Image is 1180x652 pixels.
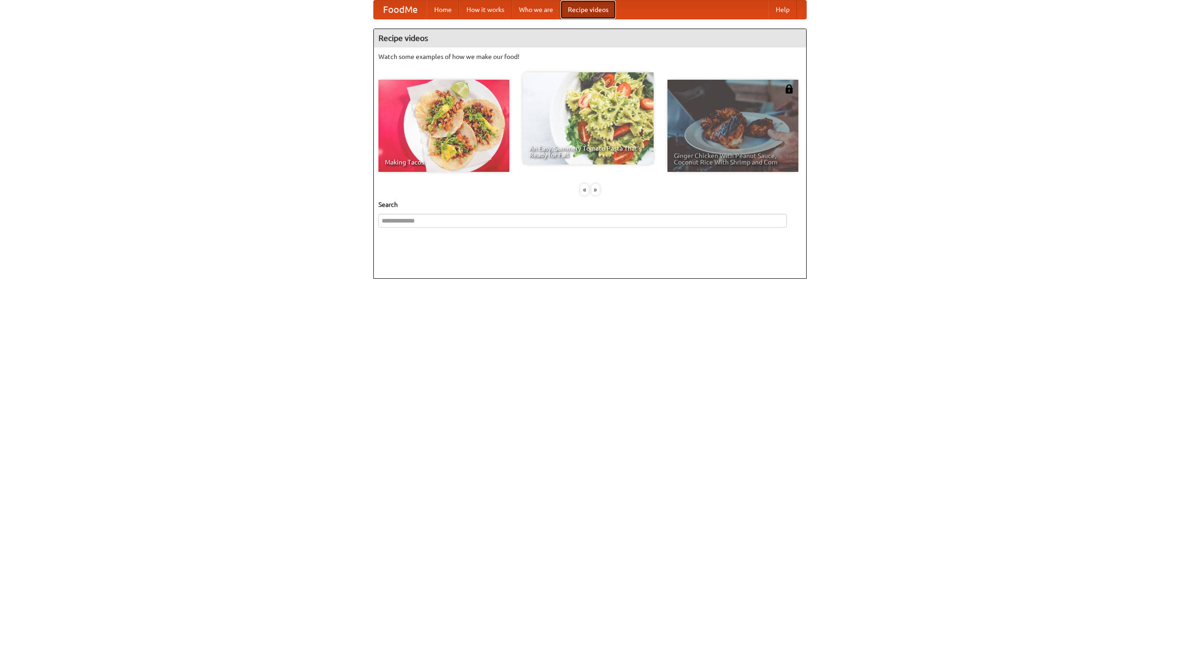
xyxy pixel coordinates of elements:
h5: Search [378,200,802,209]
h4: Recipe videos [374,29,806,47]
a: How it works [459,0,512,19]
a: Recipe videos [560,0,616,19]
div: « [580,184,589,195]
span: Making Tacos [385,159,503,165]
a: An Easy, Summery Tomato Pasta That's Ready for Fall [523,72,654,164]
img: 483408.png [785,84,794,94]
p: Watch some examples of how we make our food! [378,52,802,61]
a: Who we are [512,0,560,19]
a: Help [768,0,797,19]
a: Home [427,0,459,19]
a: FoodMe [374,0,427,19]
div: » [591,184,600,195]
span: An Easy, Summery Tomato Pasta That's Ready for Fall [529,145,647,158]
a: Making Tacos [378,80,509,172]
